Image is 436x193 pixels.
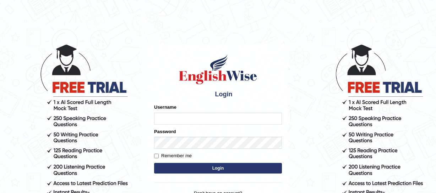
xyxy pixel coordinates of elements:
[154,128,176,135] label: Password
[154,163,282,174] button: Login
[154,89,282,100] h4: Login
[154,152,192,159] label: Remember me
[154,154,159,158] input: Remember me
[154,104,176,110] label: Username
[178,53,258,85] img: Logo of English Wise sign in for intelligent practice with AI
